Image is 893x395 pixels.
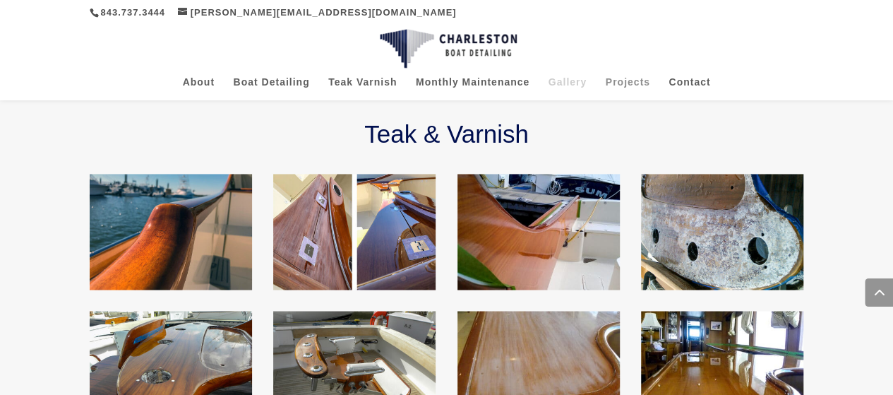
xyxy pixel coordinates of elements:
a: [PERSON_NAME][EMAIL_ADDRESS][DOMAIN_NAME] [178,7,457,18]
a: Teak Varnish [328,77,397,100]
span: Teak & Varnish [364,120,529,148]
a: About [183,77,215,100]
a: 843.737.3444 [101,7,166,18]
img: Charleston Boat Detailing [380,29,517,69]
a: Boat Detailing [233,77,309,100]
img: varnished handrail [90,174,252,289]
a: Gallery [549,77,587,100]
img: varnished covering board on hinkley [457,174,620,289]
img: fighting chair before repair [641,174,803,289]
a: Monthly Maintenance [416,77,529,100]
img: locker door before after varnish [273,174,436,289]
a: Projects [606,77,650,100]
a: Contact [669,77,710,100]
